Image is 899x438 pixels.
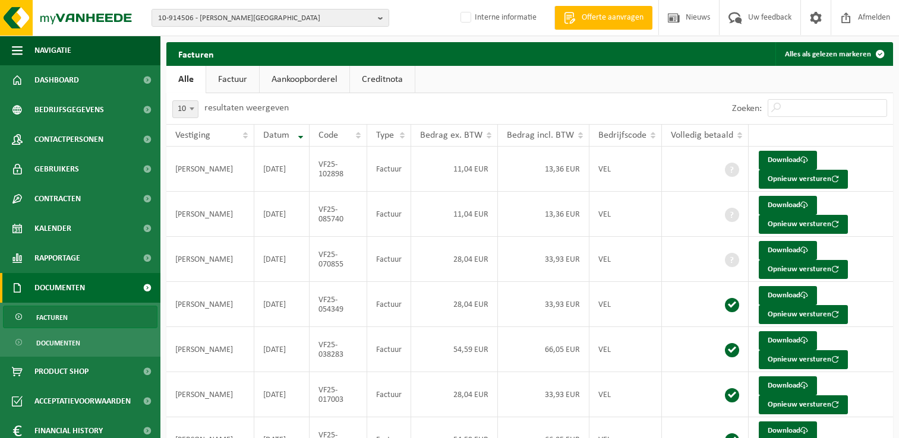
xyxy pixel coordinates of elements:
[367,237,411,282] td: Factuur
[589,282,662,327] td: VEL
[507,131,574,140] span: Bedrag incl. BTW
[34,184,81,214] span: Contracten
[310,282,367,327] td: VF25-054349
[172,100,198,118] span: 10
[759,350,848,369] button: Opnieuw versturen
[254,147,310,192] td: [DATE]
[34,357,89,386] span: Product Shop
[166,147,254,192] td: [PERSON_NAME]
[36,332,80,354] span: Documenten
[367,147,411,192] td: Factuur
[759,151,817,170] a: Download
[759,286,817,305] a: Download
[411,192,498,237] td: 11,04 EUR
[498,147,589,192] td: 13,36 EUR
[589,327,662,372] td: VEL
[420,131,482,140] span: Bedrag ex. BTW
[376,131,394,140] span: Type
[166,237,254,282] td: [PERSON_NAME]
[554,6,652,30] a: Offerte aanvragen
[350,66,415,93] a: Creditnota
[310,147,367,192] td: VF25-102898
[589,192,662,237] td: VEL
[166,42,226,65] h2: Facturen
[759,215,848,234] button: Opnieuw versturen
[498,237,589,282] td: 33,93 EUR
[152,9,389,27] button: 10-914506 - [PERSON_NAME][GEOGRAPHIC_DATA]
[759,170,848,189] button: Opnieuw versturen
[579,12,646,24] span: Offerte aanvragen
[254,372,310,417] td: [DATE]
[367,282,411,327] td: Factuur
[589,147,662,192] td: VEL
[367,327,411,372] td: Factuur
[759,376,817,395] a: Download
[34,125,103,154] span: Contactpersonen
[34,386,131,416] span: Acceptatievoorwaarden
[34,273,85,303] span: Documenten
[310,327,367,372] td: VF25-038283
[166,282,254,327] td: [PERSON_NAME]
[310,192,367,237] td: VF25-085740
[166,372,254,417] td: [PERSON_NAME]
[3,306,157,328] a: Facturen
[166,66,206,93] a: Alle
[367,192,411,237] td: Factuur
[254,192,310,237] td: [DATE]
[254,282,310,327] td: [DATE]
[34,243,80,273] span: Rapportage
[158,9,373,27] span: 10-914506 - [PERSON_NAME][GEOGRAPHIC_DATA]
[206,66,259,93] a: Factuur
[310,372,367,417] td: VF25-017003
[411,237,498,282] td: 28,04 EUR
[36,306,68,329] span: Facturen
[367,372,411,417] td: Factuur
[34,154,79,184] span: Gebruikers
[310,237,367,282] td: VF25-070855
[759,241,817,260] a: Download
[458,9,537,27] label: Interne informatie
[498,192,589,237] td: 13,36 EUR
[411,372,498,417] td: 28,04 EUR
[498,372,589,417] td: 33,93 EUR
[175,131,210,140] span: Vestiging
[411,147,498,192] td: 11,04 EUR
[34,36,71,65] span: Navigatie
[589,372,662,417] td: VEL
[498,282,589,327] td: 33,93 EUR
[173,101,198,118] span: 10
[166,327,254,372] td: [PERSON_NAME]
[34,65,79,95] span: Dashboard
[411,282,498,327] td: 28,04 EUR
[260,66,349,93] a: Aankoopborderel
[732,104,762,113] label: Zoeken:
[671,131,733,140] span: Volledig betaald
[759,395,848,414] button: Opnieuw versturen
[3,331,157,354] a: Documenten
[759,305,848,324] button: Opnieuw versturen
[254,327,310,372] td: [DATE]
[318,131,338,140] span: Code
[263,131,289,140] span: Datum
[498,327,589,372] td: 66,05 EUR
[589,237,662,282] td: VEL
[759,331,817,350] a: Download
[254,237,310,282] td: [DATE]
[34,95,104,125] span: Bedrijfsgegevens
[598,131,646,140] span: Bedrijfscode
[759,196,817,215] a: Download
[759,260,848,279] button: Opnieuw versturen
[775,42,892,66] button: Alles als gelezen markeren
[166,192,254,237] td: [PERSON_NAME]
[204,103,289,113] label: resultaten weergeven
[411,327,498,372] td: 54,59 EUR
[34,214,71,243] span: Kalender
